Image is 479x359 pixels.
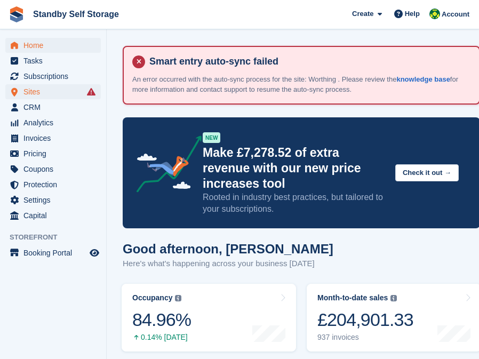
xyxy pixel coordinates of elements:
a: menu [5,115,101,130]
span: Capital [23,208,87,223]
img: stora-icon-8386f47178a22dfd0bd8f6a31ec36ba5ce8667c1dd55bd0f319d3a0aa187defe.svg [9,6,25,22]
span: Invoices [23,131,87,146]
div: 84.96% [132,309,191,331]
img: icon-info-grey-7440780725fd019a000dd9b08b2336e03edf1995a4989e88bcd33f0948082b44.svg [390,295,397,301]
a: menu [5,84,101,99]
span: Tasks [23,53,87,68]
span: Account [442,9,469,20]
span: CRM [23,100,87,115]
span: Settings [23,193,87,208]
a: Occupancy 84.96% 0.14% [DATE] [122,284,296,352]
a: menu [5,245,101,260]
p: An error occurred with the auto-sync process for the site: Worthing . Please review the for more ... [132,74,470,95]
a: menu [5,100,101,115]
div: £204,901.33 [317,309,413,331]
button: Check it out → [395,164,459,182]
a: menu [5,146,101,161]
div: Occupancy [132,293,172,302]
span: Storefront [10,232,106,243]
a: menu [5,53,101,68]
a: Preview store [88,246,101,259]
div: NEW [203,132,220,143]
span: Protection [23,177,87,192]
img: icon-info-grey-7440780725fd019a000dd9b08b2336e03edf1995a4989e88bcd33f0948082b44.svg [175,295,181,301]
a: menu [5,193,101,208]
h1: Good afternoon, [PERSON_NAME] [123,242,333,256]
div: 0.14% [DATE] [132,333,191,342]
i: Smart entry sync failures have occurred [87,87,95,96]
a: menu [5,208,101,223]
span: Help [405,9,420,19]
img: John Ford [429,9,440,19]
p: Rooted in industry best practices, but tailored to your subscriptions. [203,192,387,215]
a: menu [5,131,101,146]
a: Standby Self Storage [29,5,123,23]
span: Sites [23,84,87,99]
span: Booking Portal [23,245,87,260]
span: Subscriptions [23,69,87,84]
span: Create [352,9,373,19]
div: 937 invoices [317,333,413,342]
a: menu [5,162,101,177]
a: menu [5,38,101,53]
img: price-adjustments-announcement-icon-8257ccfd72463d97f412b2fc003d46551f7dbcb40ab6d574587a9cd5c0d94... [127,135,202,196]
span: Home [23,38,87,53]
p: Make £7,278.52 of extra revenue with our new price increases tool [203,145,387,192]
p: Here's what's happening across your business [DATE] [123,258,333,270]
span: Analytics [23,115,87,130]
div: Month-to-date sales [317,293,388,302]
a: menu [5,69,101,84]
a: knowledge base [396,75,450,83]
span: Pricing [23,146,87,161]
h4: Smart entry auto-sync failed [145,55,470,68]
span: Coupons [23,162,87,177]
a: menu [5,177,101,192]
